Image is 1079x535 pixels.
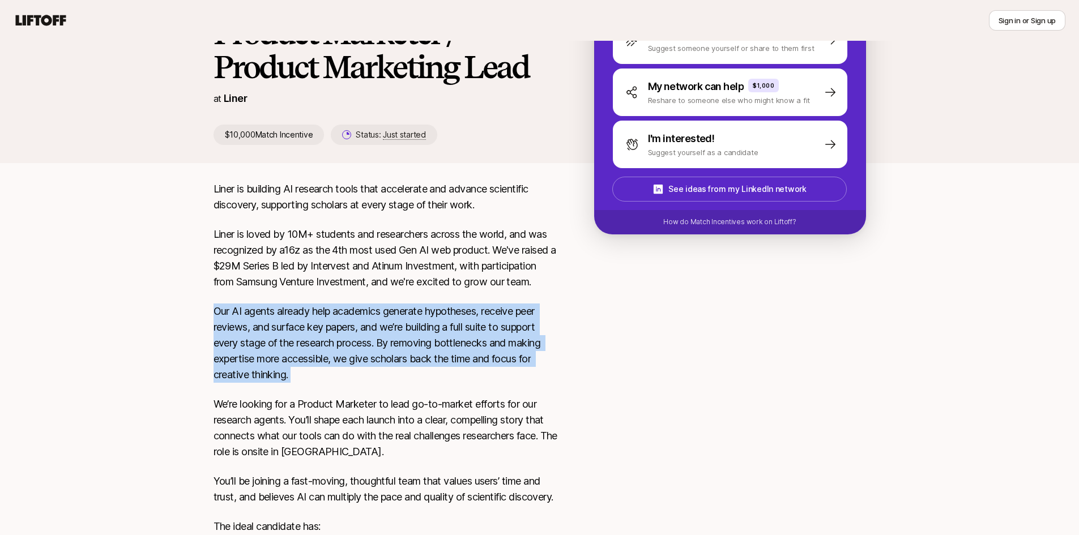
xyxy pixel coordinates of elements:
p: Suggest yourself as a candidate [648,147,758,158]
p: $10,000 Match Incentive [214,125,325,145]
p: I'm interested! [648,131,715,147]
p: See ideas from my LinkedIn network [668,182,806,196]
p: You’ll be joining a fast-moving, thoughtful team that values users’ time and trust, and believes ... [214,473,558,505]
p: Liner is loved by 10M+ students and researchers across the world, and was recognized by a16z as t... [214,226,558,290]
button: Sign in or Sign up [989,10,1065,31]
p: My network can help [648,79,744,95]
p: We’re looking for a Product Marketer to lead go-to-market efforts for our research agents. You’ll... [214,396,558,460]
button: See ideas from my LinkedIn network [612,177,847,202]
span: Just started [383,130,426,140]
a: Liner [224,92,247,104]
p: Liner is building AI research tools that accelerate and advance scientific discovery, supporting ... [214,181,558,213]
p: at [214,91,221,106]
h1: Product Marketer / Product Marketing Lead [214,16,558,84]
p: Our AI agents already help academics generate hypotheses, receive peer reviews, and surface key p... [214,303,558,383]
p: Reshare to someone else who might know a fit [648,95,811,106]
p: $1,000 [753,81,774,90]
p: Status: [356,128,425,142]
p: The ideal candidate has: [214,519,558,534]
p: How do Match Incentives work on Liftoff? [663,217,796,227]
p: Suggest someone yourself or share to them first [648,42,814,54]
